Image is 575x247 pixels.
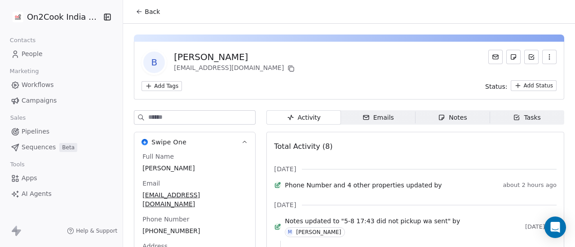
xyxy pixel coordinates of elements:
span: [PHONE_NUMBER] [142,226,247,235]
span: Workflows [22,80,54,90]
span: AI Agents [22,189,52,199]
span: Contacts [6,34,40,47]
span: Notes [285,217,303,225]
div: [EMAIL_ADDRESS][DOMAIN_NAME] [174,63,296,74]
div: Notes [438,113,467,122]
span: by [434,181,442,190]
span: [DATE] [525,223,557,230]
span: Pipelines [22,127,49,136]
span: Swipe One [151,138,186,147]
span: B [143,52,165,73]
img: Swipe One [142,139,148,145]
span: Apps [22,173,37,183]
span: [PERSON_NAME] [142,164,247,173]
div: Open Intercom Messenger [544,217,566,238]
span: Sequences [22,143,56,152]
div: [PERSON_NAME] [174,51,296,63]
a: SequencesBeta [7,140,115,155]
a: AI Agents [7,186,115,201]
span: Beta [59,143,77,152]
div: Emails [363,113,394,122]
span: Phone Number [141,215,191,224]
img: on2cook%20logo-04%20copy.jpg [13,12,23,22]
button: Swipe OneSwipe One [134,132,255,152]
span: Email [141,179,162,188]
a: Campaigns [7,93,115,108]
button: Add Status [511,80,557,91]
span: [DATE] [274,165,296,173]
span: [DATE] [274,200,296,209]
span: by [452,217,460,225]
button: Add Tags [142,81,182,91]
button: Back [130,4,165,20]
span: Marketing [6,65,43,78]
span: Campaigns [22,96,57,105]
a: Apps [7,171,115,186]
span: and 4 other properties updated [333,181,432,190]
div: Tasks [513,113,541,122]
button: On2Cook India Pvt. Ltd. [11,9,97,25]
span: Tools [6,158,28,171]
span: about 2 hours ago [503,182,557,189]
a: People [7,47,115,61]
span: Help & Support [76,227,117,234]
span: "5-8 17:43 did not pickup wa sent" [341,217,451,225]
span: People [22,49,43,59]
a: Help & Support [67,227,117,234]
span: Total Activity (8) [274,142,332,151]
span: [EMAIL_ADDRESS][DOMAIN_NAME] [142,191,247,208]
span: Full Name [141,152,176,161]
span: updated to [305,217,340,225]
span: Phone Number [285,181,332,190]
span: Back [145,7,160,16]
span: Status: [485,82,507,91]
span: On2Cook India Pvt. Ltd. [27,11,101,23]
div: M [288,229,292,236]
a: Pipelines [7,124,115,139]
span: Sales [6,111,30,125]
div: [PERSON_NAME] [296,229,341,235]
a: Workflows [7,78,115,92]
